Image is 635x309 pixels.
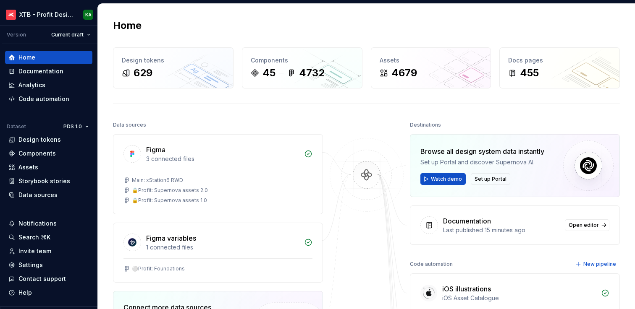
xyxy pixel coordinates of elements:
[5,188,92,202] a: Data sources
[5,272,92,286] button: Contact support
[443,226,560,234] div: Last published 15 minutes ago
[442,284,491,294] div: iOS illustrations
[508,56,611,65] div: Docs pages
[5,51,92,64] a: Home
[18,81,45,89] div: Analytics
[18,219,57,228] div: Notifications
[5,231,92,244] button: Search ⌘K
[18,149,56,158] div: Components
[475,176,506,182] span: Set up Portal
[85,11,92,18] div: KA
[499,47,620,88] a: Docs pages455
[18,177,70,185] div: Storybook stories
[5,244,92,258] a: Invite team
[132,187,208,194] div: 🔒Profit: Supernova assets 2.0
[146,145,165,155] div: Figma
[18,275,66,283] div: Contact support
[5,217,92,230] button: Notifications
[18,163,38,171] div: Assets
[380,56,483,65] div: Assets
[113,19,142,32] h2: Home
[18,233,50,241] div: Search ⌘K
[471,173,510,185] button: Set up Portal
[134,66,152,80] div: 629
[371,47,491,88] a: Assets4679
[443,216,491,226] div: Documentation
[420,146,544,156] div: Browse all design system data instantly
[122,56,225,65] div: Design tokens
[60,121,92,132] button: PDS 1.0
[5,133,92,146] a: Design tokens
[520,66,539,80] div: 455
[565,219,609,231] a: Open editor
[19,10,73,19] div: XTB - Profit Design System
[5,286,92,299] button: Help
[146,233,196,243] div: Figma variables
[51,31,84,38] span: Current draft
[5,174,92,188] a: Storybook stories
[431,176,462,182] span: Watch demo
[5,78,92,92] a: Analytics
[18,191,58,199] div: Data sources
[251,56,354,65] div: Components
[7,31,26,38] div: Version
[391,66,417,80] div: 4679
[18,247,51,255] div: Invite team
[262,66,276,80] div: 45
[63,123,82,130] span: PDS 1.0
[583,261,616,267] span: New pipeline
[18,288,32,297] div: Help
[18,261,43,269] div: Settings
[113,223,323,283] a: Figma variables1 connected files⚪️Profit: Foundations
[47,29,94,41] button: Current draft
[299,66,325,80] div: 4732
[113,134,323,214] a: Figma3 connected filesMain: xStation6 RWD🔒Profit: Supernova assets 2.0🔒Profit: Supernova assets 1.0
[113,119,146,131] div: Data sources
[113,47,234,88] a: Design tokens629
[2,5,96,23] button: XTB - Profit Design SystemKA
[5,161,92,174] a: Assets
[442,294,596,302] div: iOS Asset Catalogue
[420,158,544,166] div: Set up Portal and discover Supernova AI.
[132,265,185,272] div: ⚪️Profit: Foundations
[5,92,92,106] a: Code automation
[18,95,69,103] div: Code automation
[5,147,92,160] a: Components
[573,258,620,270] button: New pipeline
[18,67,63,75] div: Documentation
[242,47,362,88] a: Components454732
[420,173,466,185] button: Watch demo
[5,65,92,78] a: Documentation
[410,258,453,270] div: Code automation
[18,53,35,62] div: Home
[18,135,61,144] div: Design tokens
[146,155,299,163] div: 3 connected files
[132,177,183,184] div: Main: xStation6 RWD
[5,258,92,272] a: Settings
[410,119,441,131] div: Destinations
[569,222,599,229] span: Open editor
[7,123,26,130] div: Dataset
[146,243,299,252] div: 1 connected files
[132,197,207,204] div: 🔒Profit: Supernova assets 1.0
[6,10,16,20] img: 69bde2f7-25a0-4577-ad58-aa8b0b39a544.png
